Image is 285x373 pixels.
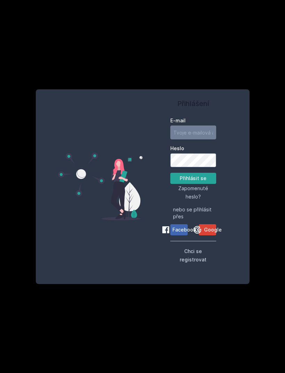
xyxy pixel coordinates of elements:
button: Přihlásit se [170,173,216,184]
button: Chci se registrovat [170,247,216,263]
input: Tvoje e-mailová adresa [170,125,216,139]
span: Facebook [172,226,196,233]
label: Heslo [170,145,216,152]
span: nebo se přihlásit přes [173,206,213,220]
label: E-mail [170,117,216,124]
span: Google [204,226,222,233]
h1: Přihlášení [170,98,216,109]
button: Facebook [170,224,188,235]
span: Zapomenuté heslo? [178,185,208,200]
button: Google [199,224,216,235]
span: Chci se registrovat [180,248,206,262]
